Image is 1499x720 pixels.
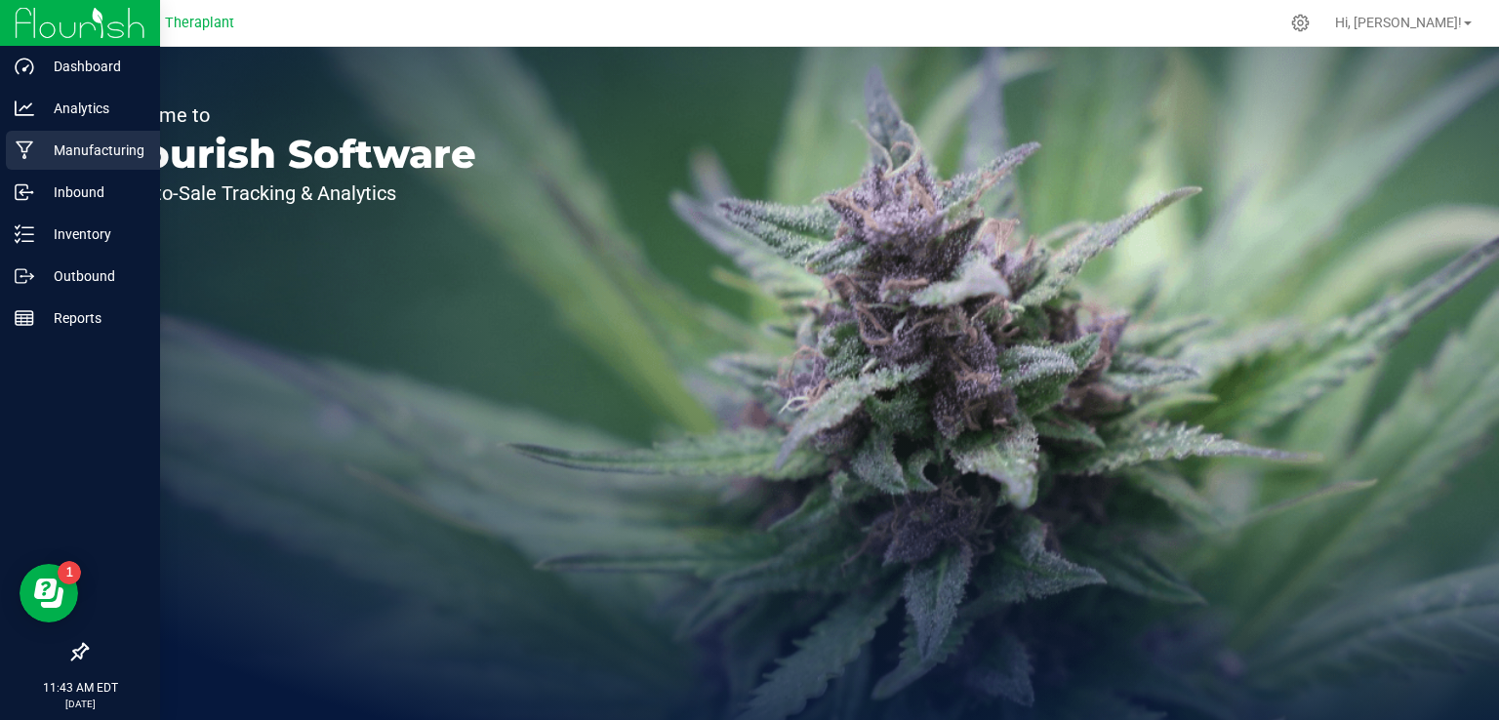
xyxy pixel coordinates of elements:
inline-svg: Outbound [15,266,34,286]
p: Manufacturing [34,139,151,162]
p: Seed-to-Sale Tracking & Analytics [105,183,476,203]
p: 11:43 AM EDT [9,679,151,697]
span: Theraplant [165,15,234,31]
iframe: Resource center unread badge [58,561,81,584]
inline-svg: Manufacturing [15,140,34,160]
p: Flourish Software [105,135,476,174]
p: Outbound [34,264,151,288]
p: Inbound [34,180,151,204]
inline-svg: Dashboard [15,57,34,76]
inline-svg: Reports [15,308,34,328]
div: Manage settings [1288,14,1313,32]
inline-svg: Inventory [15,224,34,244]
p: Inventory [34,222,151,246]
p: Dashboard [34,55,151,78]
iframe: Resource center [20,564,78,622]
inline-svg: Analytics [15,99,34,118]
inline-svg: Inbound [15,182,34,202]
p: Analytics [34,97,151,120]
span: Hi, [PERSON_NAME]! [1335,15,1462,30]
p: Welcome to [105,105,476,125]
p: [DATE] [9,697,151,711]
p: Reports [34,306,151,330]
